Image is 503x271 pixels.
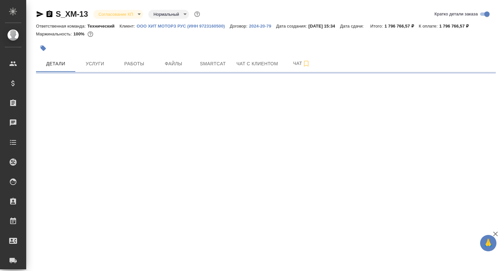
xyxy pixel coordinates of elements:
div: Согласование КП [148,10,189,19]
span: Файлы [158,60,189,68]
p: Дата создания: [276,24,308,29]
button: 🙏 [480,235,496,251]
span: Чат с клиентом [236,60,278,68]
button: Нормальный [152,11,181,17]
p: Итого: [370,24,384,29]
span: Детали [40,60,71,68]
button: 0.00 RUB; [86,30,95,38]
a: ООО ХИТ МОТОРЗ РУС (ИНН 9723160500) [137,23,230,29]
div: Согласование КП [93,10,143,19]
p: 1 796 766,57 ₽ [384,24,419,29]
p: Технический [87,24,120,29]
p: ООО ХИТ МОТОРЗ РУС (ИНН 9723160500) [137,24,230,29]
button: Согласование КП [97,11,135,17]
a: S_XM-13 [56,10,88,18]
button: Скопировать ссылку для ЯМессенджера [36,10,44,18]
span: 🙏 [483,236,494,250]
p: 2024-20-79 [249,24,276,29]
span: Чат [286,59,317,68]
span: Работы [119,60,150,68]
p: Маржинальность: [36,31,73,36]
p: Клиент: [120,24,137,29]
p: 100% [73,31,86,36]
p: Договор: [230,24,249,29]
svg: Подписаться [302,60,310,68]
button: Скопировать ссылку [46,10,53,18]
p: Ответственная команда: [36,24,87,29]
p: Дата сдачи: [340,24,365,29]
button: Добавить тэг [36,41,50,55]
span: Услуги [79,60,111,68]
button: Доп статусы указывают на важность/срочность заказа [193,10,201,18]
p: К оплате: [419,24,439,29]
span: Smartcat [197,60,229,68]
span: Кратко детали заказа [435,11,478,17]
p: [DATE] 15:34 [308,24,340,29]
a: 2024-20-79 [249,23,276,29]
p: 1 796 766,57 ₽ [439,24,473,29]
